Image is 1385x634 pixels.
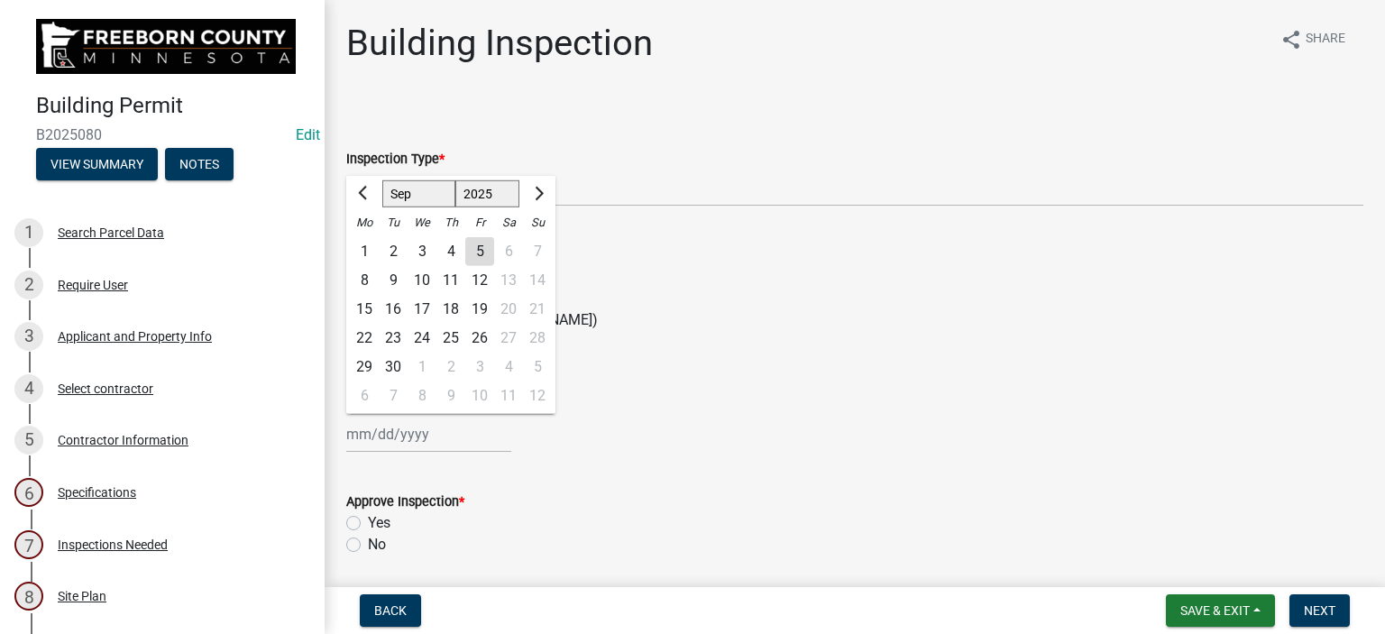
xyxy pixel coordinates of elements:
[1166,594,1275,627] button: Save & Exit
[379,295,408,324] div: Tuesday, September 16, 2025
[436,381,465,410] div: 9
[465,381,494,410] div: Friday, October 10, 2025
[408,208,436,237] div: We
[465,266,494,295] div: 12
[523,208,552,237] div: Su
[527,179,548,208] button: Next month
[14,426,43,455] div: 5
[408,324,436,353] div: 24
[346,496,464,509] label: Approve Inspection
[436,237,465,266] div: 4
[408,381,436,410] div: Wednesday, October 8, 2025
[465,208,494,237] div: Fr
[58,226,164,239] div: Search Parcel Data
[379,266,408,295] div: 9
[374,603,407,618] span: Back
[58,382,153,395] div: Select contractor
[368,512,390,534] label: Yes
[14,322,43,351] div: 3
[465,353,494,381] div: Friday, October 3, 2025
[350,237,379,266] div: 1
[379,381,408,410] div: Tuesday, October 7, 2025
[368,534,386,556] label: No
[379,208,408,237] div: Tu
[379,353,408,381] div: 30
[350,353,379,381] div: Monday, September 29, 2025
[36,126,289,143] span: B2025080
[14,218,43,247] div: 1
[465,324,494,353] div: Friday, September 26, 2025
[465,237,494,266] div: 5
[455,180,520,207] select: Select year
[436,295,465,324] div: 18
[36,148,158,180] button: View Summary
[465,381,494,410] div: 10
[350,295,379,324] div: Monday, September 15, 2025
[408,353,436,381] div: 1
[1304,603,1335,618] span: Next
[350,237,379,266] div: Monday, September 1, 2025
[14,530,43,559] div: 7
[296,126,320,143] wm-modal-confirm: Edit Application Number
[58,330,212,343] div: Applicant and Property Info
[408,381,436,410] div: 8
[36,93,310,119] h4: Building Permit
[58,486,136,499] div: Specifications
[436,353,465,381] div: 2
[350,295,379,324] div: 15
[408,266,436,295] div: 10
[14,478,43,507] div: 6
[379,353,408,381] div: Tuesday, September 30, 2025
[436,266,465,295] div: 11
[379,237,408,266] div: 2
[408,324,436,353] div: Wednesday, September 24, 2025
[1180,603,1250,618] span: Save & Exit
[346,416,511,453] input: mm/dd/yyyy
[379,324,408,353] div: Tuesday, September 23, 2025
[346,153,445,166] label: Inspection Type
[350,208,379,237] div: Mo
[350,266,379,295] div: 8
[58,538,168,551] div: Inspections Needed
[408,237,436,266] div: 3
[36,158,158,172] wm-modal-confirm: Summary
[165,158,234,172] wm-modal-confirm: Notes
[1306,29,1345,51] span: Share
[436,353,465,381] div: Thursday, October 2, 2025
[350,381,379,410] div: 6
[360,594,421,627] button: Back
[494,208,523,237] div: Sa
[350,381,379,410] div: Monday, October 6, 2025
[14,582,43,611] div: 8
[465,237,494,266] div: Friday, September 5, 2025
[465,353,494,381] div: 3
[379,381,408,410] div: 7
[465,295,494,324] div: Friday, September 19, 2025
[296,126,320,143] a: Edit
[14,271,43,299] div: 2
[379,295,408,324] div: 16
[465,295,494,324] div: 19
[36,19,296,74] img: Freeborn County, Minnesota
[350,266,379,295] div: Monday, September 8, 2025
[350,353,379,381] div: 29
[436,266,465,295] div: Thursday, September 11, 2025
[408,295,436,324] div: Wednesday, September 17, 2025
[350,324,379,353] div: 22
[379,237,408,266] div: Tuesday, September 2, 2025
[353,179,375,208] button: Previous month
[350,324,379,353] div: Monday, September 22, 2025
[165,148,234,180] button: Notes
[465,266,494,295] div: Friday, September 12, 2025
[436,237,465,266] div: Thursday, September 4, 2025
[58,434,188,446] div: Contractor Information
[1280,29,1302,51] i: share
[436,381,465,410] div: Thursday, October 9, 2025
[346,22,653,65] h1: Building Inspection
[408,237,436,266] div: Wednesday, September 3, 2025
[408,353,436,381] div: Wednesday, October 1, 2025
[379,324,408,353] div: 23
[58,279,128,291] div: Require User
[436,324,465,353] div: Thursday, September 25, 2025
[58,590,106,602] div: Site Plan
